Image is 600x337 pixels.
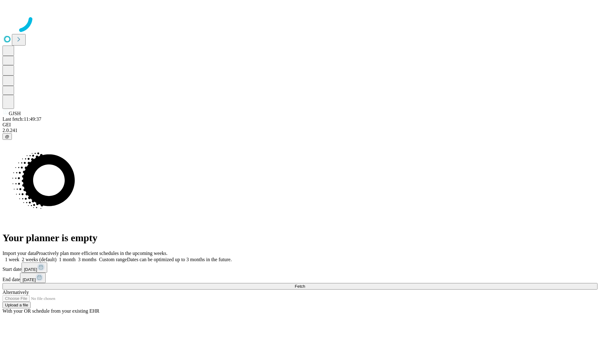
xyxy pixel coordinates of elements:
[2,122,597,128] div: GEI
[2,283,597,290] button: Fetch
[127,257,232,262] span: Dates can be optimized up to 3 months in the future.
[2,308,99,314] span: With your OR schedule from your existing EHR
[2,116,41,122] span: Last fetch: 11:49:37
[5,134,9,139] span: @
[2,302,31,308] button: Upload a file
[295,284,305,289] span: Fetch
[22,257,57,262] span: 2 weeks (default)
[99,257,127,262] span: Custom range
[22,262,47,273] button: [DATE]
[9,111,21,116] span: GJSH
[59,257,76,262] span: 1 month
[22,277,36,282] span: [DATE]
[2,262,597,273] div: Start date
[5,257,19,262] span: 1 week
[36,251,167,256] span: Proactively plan more efficient schedules in the upcoming weeks.
[2,290,29,295] span: Alternatively
[2,273,597,283] div: End date
[2,128,597,133] div: 2.0.241
[2,232,597,244] h1: Your planner is empty
[24,267,37,272] span: [DATE]
[2,251,36,256] span: Import your data
[20,273,46,283] button: [DATE]
[2,133,12,140] button: @
[78,257,97,262] span: 3 months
